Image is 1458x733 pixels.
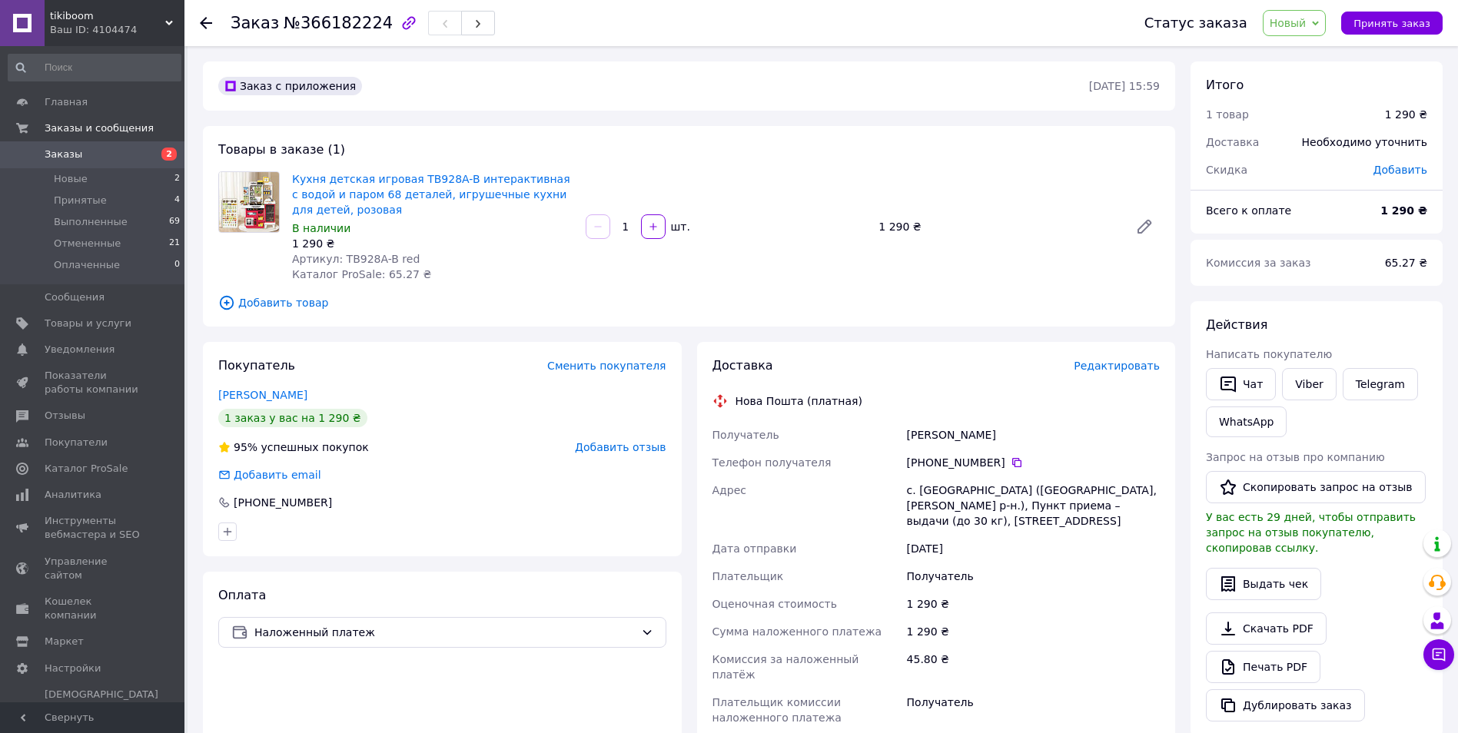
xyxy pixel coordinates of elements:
[1206,651,1320,683] a: Печать PDF
[712,696,842,724] span: Плательщик комиссии наложенного платежа
[904,562,1163,590] div: Получатель
[904,645,1163,688] div: 45.80 ₴
[1144,15,1247,31] div: Статус заказа
[1089,80,1160,92] time: [DATE] 15:59
[1206,689,1365,721] button: Дублировать заказ
[45,121,154,135] span: Заказы и сообщения
[1423,639,1454,670] button: Чат с покупателем
[732,393,866,409] div: Нова Пошта (платная)
[1206,368,1276,400] button: Чат
[1206,511,1416,554] span: У вас есть 29 дней, чтобы отправить запрос на отзыв покупателю, скопировав ссылку.
[1206,164,1247,176] span: Скидка
[712,429,779,441] span: Получатель
[174,258,180,272] span: 0
[217,467,323,483] div: Добавить email
[1206,136,1259,148] span: Доставка
[1206,257,1311,269] span: Комиссия за заказ
[1341,12,1443,35] button: Принять заказ
[904,688,1163,731] div: Получатель
[1373,164,1427,176] span: Добавить
[1282,368,1336,400] a: Viber
[904,618,1163,645] div: 1 290 ₴
[1206,451,1385,463] span: Запрос на отзыв про компанию
[1293,125,1436,159] div: Необходимо уточнить
[45,290,105,304] span: Сообщения
[1343,368,1418,400] a: Telegram
[45,688,158,730] span: [DEMOGRAPHIC_DATA] и счета
[169,237,180,250] span: 21
[45,595,142,622] span: Кошелек компании
[169,215,180,229] span: 69
[1206,406,1287,437] a: WhatsApp
[547,360,666,372] span: Сменить покупателя
[161,148,177,161] span: 2
[872,216,1123,237] div: 1 290 ₴
[1129,211,1160,242] a: Редактировать
[45,148,82,161] span: Заказы
[292,253,420,265] span: Артикул: TB928A-B red
[54,172,88,186] span: Новые
[45,662,101,675] span: Настройки
[712,653,859,681] span: Комиссия за наложенный платёж
[712,570,784,582] span: Плательщик
[232,495,334,510] div: [PHONE_NUMBER]
[1385,107,1427,122] div: 1 290 ₴
[712,625,882,638] span: Сумма наложенного платежа
[1206,568,1321,600] button: Выдать чек
[218,409,367,427] div: 1 заказ у вас на 1 290 ₴
[1206,108,1249,121] span: 1 товар
[200,15,212,31] div: Вернуться назад
[1206,317,1267,332] span: Действия
[667,219,692,234] div: шт.
[45,369,142,396] span: Показатели работы компании
[54,215,128,229] span: Выполненные
[45,514,142,542] span: Инструменты вебмастера и SEO
[8,54,181,81] input: Поиск
[1385,257,1427,269] span: 65.27 ₴
[712,456,832,469] span: Телефон получателя
[234,441,257,453] span: 95%
[232,467,323,483] div: Добавить email
[45,436,108,449] span: Покупатели
[575,441,666,453] span: Добавить отзыв
[218,358,295,373] span: Покупатель
[218,439,369,455] div: успешных покупок
[54,258,120,272] span: Оплаченные
[1206,204,1291,217] span: Всего к оплате
[712,484,746,496] span: Адрес
[45,317,131,330] span: Товары и услуги
[45,635,84,648] span: Маркет
[50,23,184,37] div: Ваш ID: 4104474
[1353,18,1430,29] span: Принять заказ
[45,95,88,109] span: Главная
[284,14,393,32] span: №366182224
[218,389,307,401] a: [PERSON_NAME]
[218,588,266,602] span: Оплата
[1380,204,1427,217] b: 1 290 ₴
[712,542,797,555] span: Дата отправки
[1270,17,1307,29] span: Новый
[907,455,1160,470] div: [PHONE_NUMBER]
[904,535,1163,562] div: [DATE]
[45,462,128,476] span: Каталог ProSale
[231,14,279,32] span: Заказ
[45,343,115,357] span: Уведомления
[1206,78,1244,92] span: Итого
[904,476,1163,535] div: с. [GEOGRAPHIC_DATA] ([GEOGRAPHIC_DATA], [PERSON_NAME] р-н.), Пункт приема – выдачи (до 30 кг), [...
[712,598,838,610] span: Оценочная стоимость
[1074,360,1160,372] span: Редактировать
[218,294,1160,311] span: Добавить товар
[904,421,1163,449] div: [PERSON_NAME]
[174,172,180,186] span: 2
[50,9,165,23] span: tikiboom
[292,236,573,251] div: 1 290 ₴
[54,194,107,207] span: Принятые
[54,237,121,250] span: Отмененные
[904,590,1163,618] div: 1 290 ₴
[218,142,345,157] span: Товары в заказе (1)
[292,268,431,280] span: Каталог ProSale: 65.27 ₴
[45,409,85,423] span: Отзывы
[292,222,350,234] span: В наличии
[1206,471,1426,503] button: Скопировать запрос на отзыв
[1206,612,1327,645] a: Скачать PDF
